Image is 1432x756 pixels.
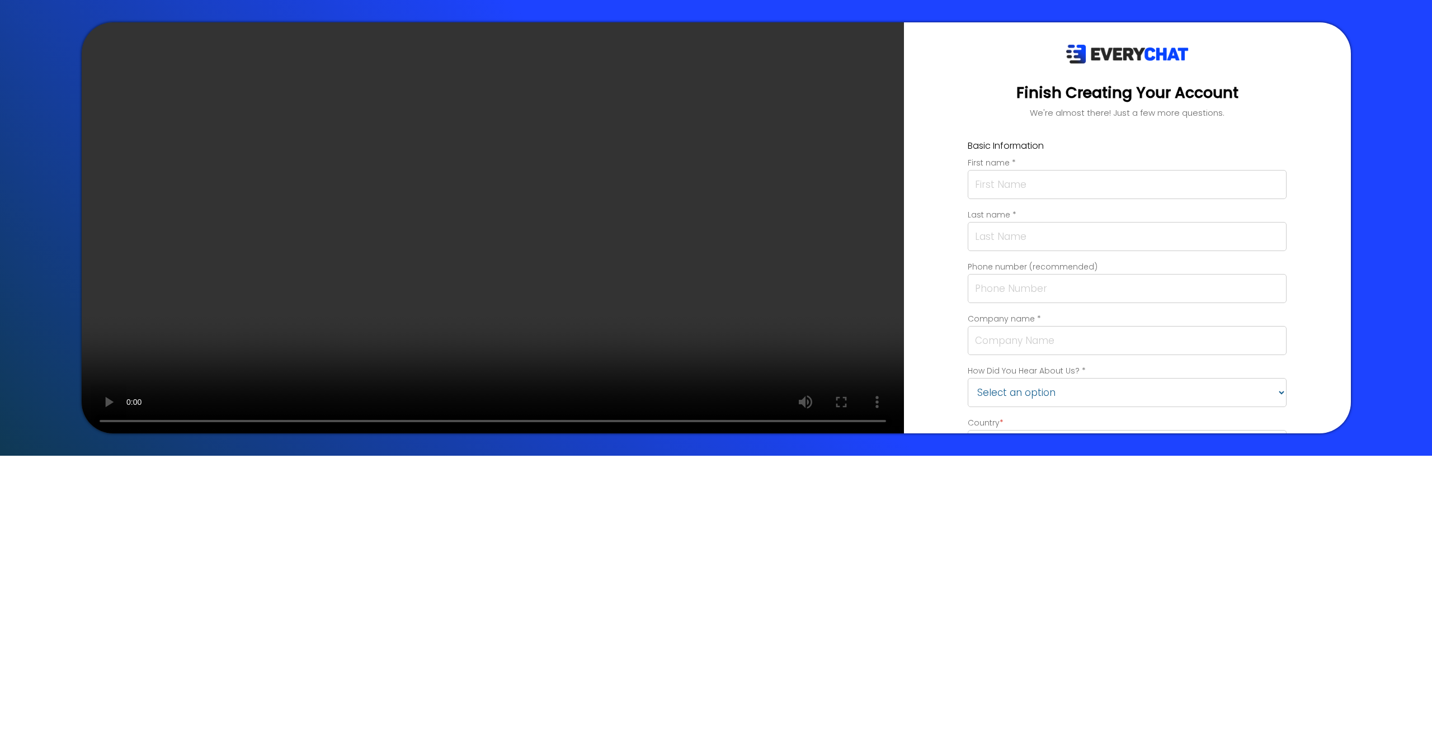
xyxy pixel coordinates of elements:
label: First name * [968,157,1287,170]
label: Last name * [968,209,1287,222]
p: How Did You Hear About Us? * [968,365,1287,378]
img: EveryChat_logo_dark.png [1066,44,1189,64]
label: Basic Information [968,139,1044,153]
input: Last Name [968,222,1287,251]
input: First Name [968,170,1287,199]
label: Phone number (recommended) [968,261,1287,274]
p: We're almost there! Just a few more questions. [976,106,1279,119]
input: Phone Number [968,274,1287,303]
label: Country [968,417,1287,430]
input: Company Name [968,326,1287,355]
h3: Finish Creating Your Account [976,82,1279,104]
label: Company name * [968,313,1287,326]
